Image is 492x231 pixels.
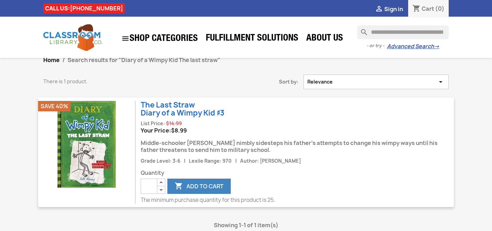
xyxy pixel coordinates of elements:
[43,101,130,188] img: The Last Straw (Diary of a Wimpy Kid ♯3)
[141,120,165,127] span: List Price:
[141,127,454,134] div: Your Price:
[384,5,403,13] span: Sign in
[171,127,187,134] span: Price
[141,197,454,204] p: The minimum purchase quantity for this product is 25.
[375,5,383,14] i: 
[43,24,102,51] img: Classroom Library Company
[141,158,181,164] span: Grade Level: 3-6
[68,56,220,64] span: Search results for "Diary of a Wimpy Kid The last straw"
[202,32,302,46] a: Fulfillment Solutions
[303,32,346,46] a: About Us
[367,42,387,49] span: - or try -
[304,75,449,89] button: Sort by selection
[43,78,206,85] p: There is 1 product.
[387,43,439,50] a: Advanced Search→
[141,170,454,177] span: Quantity
[189,158,231,164] span: Lexile Range: 970
[167,179,231,194] button: Add to cart
[166,120,182,127] span: Regular price
[437,78,445,85] i: 
[217,78,304,85] span: Sort by:
[118,31,201,46] a: SHOP CATEGORIES
[434,43,439,50] span: →
[175,182,183,191] i: 
[141,179,157,194] input: Quantity
[70,5,123,12] a: [PHONE_NUMBER]
[375,5,403,13] a:  Sign in
[435,5,445,12] span: (0)
[43,56,60,64] a: Home
[357,25,449,39] input: Search
[182,158,188,164] span: |
[121,34,130,43] i: 
[141,134,454,157] div: Middle-schooler [PERSON_NAME] nimbly sidesteps his father's attempts to change his wimpy ways unt...
[232,158,239,164] span: |
[141,100,225,118] a: The Last StrawDiary of a Wimpy Kid ♯3
[43,3,125,14] div: CALL US:
[240,158,301,164] span: Author: [PERSON_NAME]
[412,5,421,13] i: shopping_cart
[38,101,71,111] li: Save 40%
[422,5,434,12] span: Cart
[357,25,366,34] i: search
